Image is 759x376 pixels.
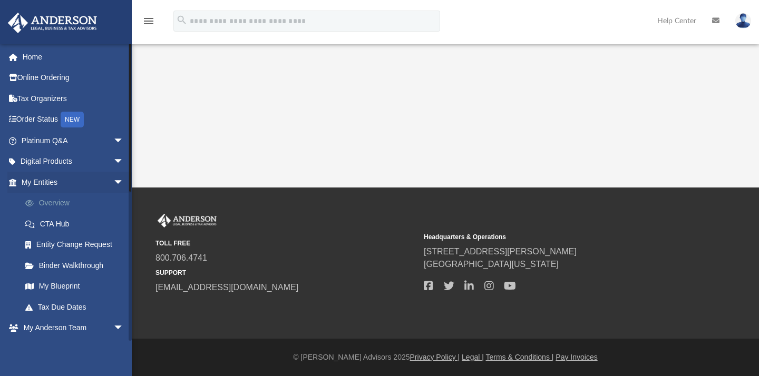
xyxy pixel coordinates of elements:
[486,353,554,361] a: Terms & Conditions |
[15,193,140,214] a: Overview
[155,239,416,248] small: TOLL FREE
[155,253,207,262] a: 800.706.4741
[7,172,140,193] a: My Entitiesarrow_drop_down
[7,151,140,172] a: Digital Productsarrow_drop_down
[15,255,140,276] a: Binder Walkthrough
[5,13,100,33] img: Anderson Advisors Platinum Portal
[556,353,597,361] a: Pay Invoices
[15,276,134,297] a: My Blueprint
[155,268,416,278] small: SUPPORT
[132,352,759,363] div: © [PERSON_NAME] Advisors 2025
[15,234,140,255] a: Entity Change Request
[142,15,155,27] i: menu
[462,353,484,361] a: Legal |
[424,260,559,269] a: [GEOGRAPHIC_DATA][US_STATE]
[7,109,140,131] a: Order StatusNEW
[113,151,134,173] span: arrow_drop_down
[155,283,298,292] a: [EMAIL_ADDRESS][DOMAIN_NAME]
[15,296,140,318] a: Tax Due Dates
[113,172,134,193] span: arrow_drop_down
[7,88,140,109] a: Tax Organizers
[15,338,129,359] a: My Anderson Team
[113,318,134,339] span: arrow_drop_down
[7,67,140,88] a: Online Ordering
[410,353,460,361] a: Privacy Policy |
[424,232,685,242] small: Headquarters & Operations
[424,247,577,256] a: [STREET_ADDRESS][PERSON_NAME]
[7,46,140,67] a: Home
[113,130,134,152] span: arrow_drop_down
[142,20,155,27] a: menu
[7,130,140,151] a: Platinum Q&Aarrow_drop_down
[176,14,188,26] i: search
[155,214,219,227] img: Anderson Advisors Platinum Portal
[61,112,84,127] div: NEW
[15,213,140,234] a: CTA Hub
[7,318,134,339] a: My Anderson Teamarrow_drop_down
[735,13,751,28] img: User Pic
